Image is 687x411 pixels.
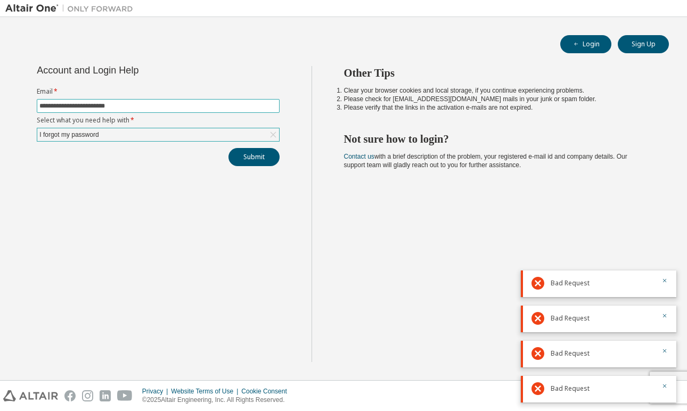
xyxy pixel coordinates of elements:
[560,35,611,53] button: Login
[5,3,138,14] img: Altair One
[551,384,590,393] span: Bad Request
[228,148,280,166] button: Submit
[551,349,590,358] span: Bad Request
[171,387,241,396] div: Website Terms of Use
[142,396,293,405] p: © 2025 Altair Engineering, Inc. All Rights Reserved.
[241,387,293,396] div: Cookie Consent
[344,66,650,80] h2: Other Tips
[344,95,650,103] li: Please check for [EMAIL_ADDRESS][DOMAIN_NAME] mails in your junk or spam folder.
[64,390,76,401] img: facebook.svg
[618,35,669,53] button: Sign Up
[117,390,133,401] img: youtube.svg
[37,66,231,75] div: Account and Login Help
[82,390,93,401] img: instagram.svg
[142,387,171,396] div: Privacy
[38,129,100,141] div: I forgot my password
[551,314,590,323] span: Bad Request
[37,87,280,96] label: Email
[37,116,280,125] label: Select what you need help with
[344,86,650,95] li: Clear your browser cookies and local storage, if you continue experiencing problems.
[344,132,650,146] h2: Not sure how to login?
[344,103,650,112] li: Please verify that the links in the activation e-mails are not expired.
[3,390,58,401] img: altair_logo.svg
[37,128,279,141] div: I forgot my password
[344,153,627,169] span: with a brief description of the problem, your registered e-mail id and company details. Our suppo...
[551,279,590,287] span: Bad Request
[344,153,374,160] a: Contact us
[100,390,111,401] img: linkedin.svg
